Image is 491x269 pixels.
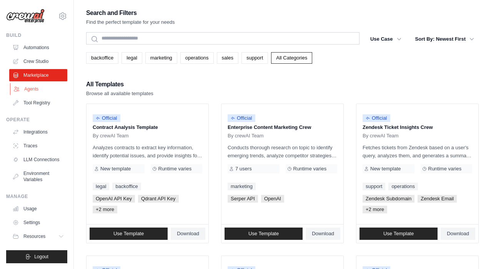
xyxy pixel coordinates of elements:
a: operations [180,52,214,64]
a: Use Template [90,228,168,240]
a: Environment Variables [9,167,67,186]
a: Settings [9,216,67,229]
p: Enterprise Content Marketing Crew [228,124,337,131]
span: By crewAI Team [228,133,264,139]
span: Official [228,114,255,122]
span: 7 users [235,166,252,172]
span: Official [93,114,120,122]
p: Contract Analysis Template [93,124,202,131]
a: operations [388,183,418,190]
a: support [241,52,268,64]
a: All Categories [271,52,312,64]
span: +2 more [93,206,117,213]
a: Traces [9,140,67,152]
a: LLM Connections [9,153,67,166]
button: Resources [9,230,67,243]
span: Zendesk Email [418,195,457,203]
span: Logout [34,254,48,260]
span: Serper API [228,195,258,203]
a: marketing [228,183,256,190]
span: Official [363,114,390,122]
span: New template [100,166,131,172]
span: Qdrant API Key [138,195,179,203]
p: Zendesk Ticket Insights Crew [363,124,472,131]
p: Find the perfect template for your needs [86,18,175,26]
span: By crewAI Team [93,133,129,139]
span: Use Template [248,231,279,237]
a: Tool Registry [9,97,67,109]
p: Browse all available templates [86,90,153,97]
div: Build [6,32,67,38]
a: Download [306,228,340,240]
a: Download [171,228,205,240]
span: Runtime varies [293,166,327,172]
h2: Search and Filters [86,8,175,18]
img: Logo [6,9,45,23]
a: backoffice [86,52,118,64]
span: Download [447,231,469,237]
span: By crewAI Team [363,133,399,139]
span: Zendesk Subdomain [363,195,414,203]
span: New template [370,166,401,172]
span: Download [312,231,334,237]
a: support [363,183,385,190]
a: sales [217,52,238,64]
a: Crew Studio [9,55,67,68]
div: Manage [6,193,67,200]
span: Use Template [113,231,144,237]
a: Usage [9,203,67,215]
span: Download [177,231,199,237]
a: Integrations [9,126,67,138]
a: Agents [10,83,68,95]
button: Logout [6,250,67,263]
span: OpenAI API Key [93,195,135,203]
a: legal [93,183,109,190]
a: marketing [145,52,177,64]
h2: All Templates [86,79,153,90]
span: Use Template [383,231,414,237]
span: Runtime varies [428,166,462,172]
a: Automations [9,41,67,54]
span: Runtime varies [158,166,192,172]
a: legal [122,52,142,64]
span: OpenAI [261,195,284,203]
span: Resources [23,233,45,239]
p: Conducts thorough research on topic to identify emerging trends, analyze competitor strategies, a... [228,144,337,160]
div: Operate [6,117,67,123]
span: +2 more [363,206,387,213]
button: Use Case [366,32,406,46]
button: Sort By: Newest First [411,32,479,46]
a: backoffice [112,183,141,190]
a: Download [441,228,475,240]
p: Analyzes contracts to extract key information, identify potential issues, and provide insights fo... [93,144,202,160]
a: Use Template [360,228,438,240]
p: Fetches tickets from Zendesk based on a user's query, analyzes them, and generates a summary. Out... [363,144,472,160]
a: Marketplace [9,69,67,81]
a: Use Template [225,228,303,240]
